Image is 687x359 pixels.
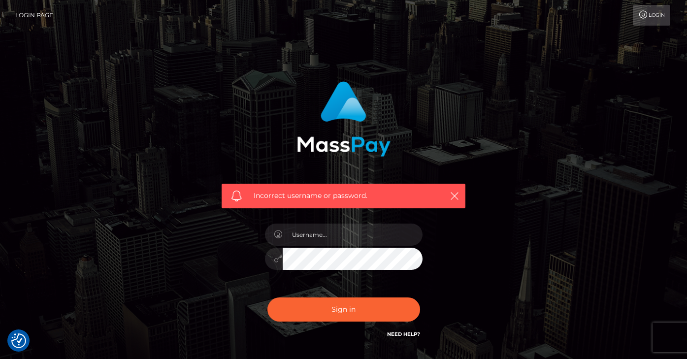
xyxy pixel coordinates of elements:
[633,5,670,26] a: Login
[15,5,53,26] a: Login Page
[387,331,420,337] a: Need Help?
[267,297,420,322] button: Sign in
[11,333,26,348] button: Consent Preferences
[283,224,423,246] input: Username...
[254,191,433,201] span: Incorrect username or password.
[11,333,26,348] img: Revisit consent button
[297,81,391,157] img: MassPay Login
